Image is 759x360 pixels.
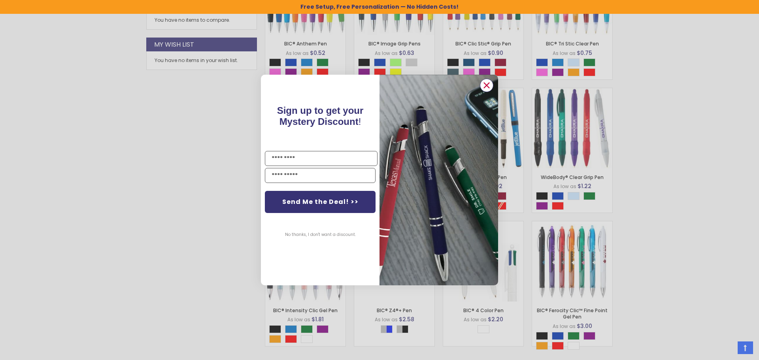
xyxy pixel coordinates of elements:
[281,225,360,245] button: No thanks, I don't want a discount.
[277,105,364,127] span: !
[277,105,364,127] span: Sign up to get your Mystery Discount
[265,191,376,213] button: Send Me the Deal! >>
[480,79,493,92] button: Close dialog
[379,75,498,285] img: pop-up-image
